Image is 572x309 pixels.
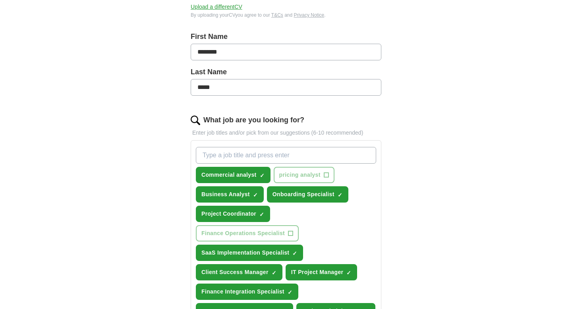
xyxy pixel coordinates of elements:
[201,210,256,218] span: Project Coordinator
[288,289,292,295] span: ✓
[203,115,304,126] label: What job are you looking for?
[196,206,270,222] button: Project Coordinator✓
[191,12,381,19] div: By uploading your CV you agree to our and .
[292,250,297,257] span: ✓
[272,270,276,276] span: ✓
[267,186,348,203] button: Onboarding Specialist✓
[191,3,242,11] button: Upload a differentCV
[259,211,264,218] span: ✓
[253,192,258,198] span: ✓
[201,171,257,179] span: Commercial analyst
[346,270,351,276] span: ✓
[272,190,334,199] span: Onboarding Specialist
[191,116,200,125] img: search.png
[201,190,250,199] span: Business Analyst
[286,264,357,280] button: IT Project Manager✓
[260,172,265,179] span: ✓
[338,192,342,198] span: ✓
[196,245,303,261] button: SaaS Implementation Specialist✓
[196,147,376,164] input: Type a job title and press enter
[191,129,381,137] p: Enter job titles and/or pick from our suggestions (6-10 recommended)
[271,12,283,18] a: T&Cs
[196,167,271,183] button: Commercial analyst✓
[191,67,381,77] label: Last Name
[201,288,284,296] span: Finance Integration Specialist
[196,264,282,280] button: Client Success Manager✓
[274,167,334,183] button: pricing analyst
[201,229,285,238] span: Finance Operations Specialist
[196,186,264,203] button: Business Analyst✓
[196,225,299,241] button: Finance Operations Specialist
[201,268,269,276] span: Client Success Manager
[201,249,289,257] span: SaaS Implementation Specialist
[294,12,325,18] a: Privacy Notice
[279,171,321,179] span: pricing analyst
[291,268,344,276] span: IT Project Manager
[196,284,298,300] button: Finance Integration Specialist✓
[191,31,381,42] label: First Name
